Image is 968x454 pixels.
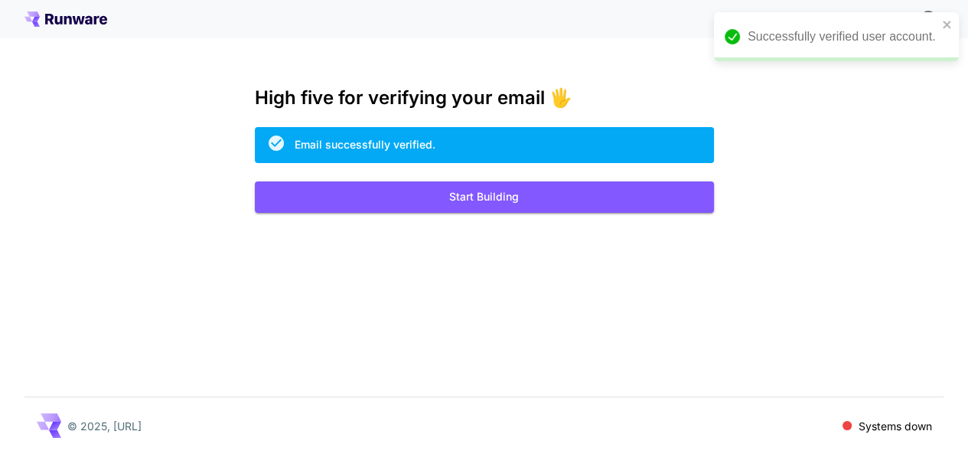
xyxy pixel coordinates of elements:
button: close [942,18,953,31]
p: © 2025, [URL] [67,418,142,434]
button: In order to qualify for free credit, you need to sign up with a business email address and click ... [913,3,944,34]
iframe: Chat Widget [891,381,968,454]
button: Start Building [255,181,714,213]
div: Successfully verified user account. [748,28,937,46]
div: Email successfully verified. [295,136,435,152]
h3: High five for verifying your email 🖐️ [255,87,714,109]
p: Systems down [858,418,931,434]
